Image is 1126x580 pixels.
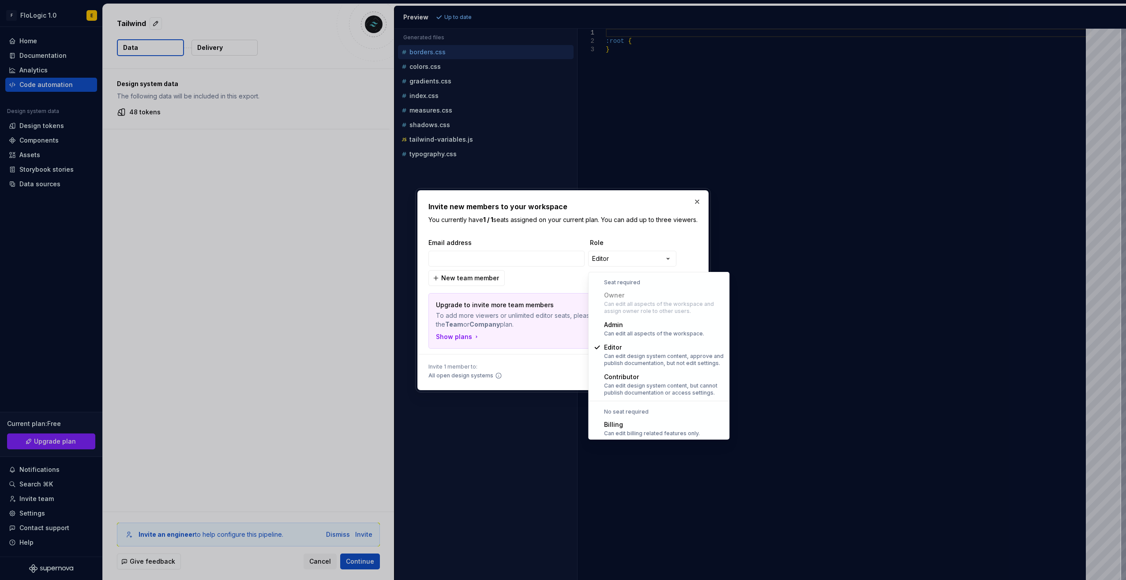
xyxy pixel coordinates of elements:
[604,353,724,367] div: Can edit design system content, approve and publish documentation, but not edit settings.
[604,291,624,299] span: Owner
[604,330,704,337] div: Can edit all aspects of the workspace.
[604,421,623,428] span: Billing
[604,321,623,328] span: Admin
[604,343,622,351] span: Editor
[604,382,724,396] div: Can edit design system content, but cannot publish documentation or access settings.
[604,373,639,380] span: Contributor
[590,408,728,415] div: No seat required
[590,279,728,286] div: Seat required
[604,430,700,437] div: Can edit billing related features only.
[604,301,724,315] div: Can edit all aspects of the workspace and assign owner role to other users.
